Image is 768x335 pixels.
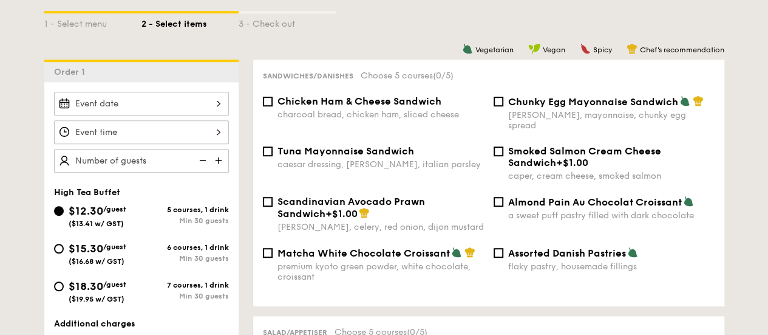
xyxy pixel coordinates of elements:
img: icon-chef-hat.a58ddaea.svg [627,43,637,54]
div: 2 - Select items [141,13,239,30]
div: 1 - Select menu [44,13,141,30]
span: $12.30 [69,204,103,218]
div: 6 courses, 1 drink [141,243,229,252]
span: Chunky Egg Mayonnaise Sandwich [508,96,678,108]
div: [PERSON_NAME], mayonnaise, chunky egg spread [508,110,715,131]
span: Matcha White Chocolate Croissant [277,247,450,259]
span: /guest [103,205,126,213]
input: $12.30/guest($13.41 w/ GST)5 courses, 1 drinkMin 30 guests [54,206,64,216]
img: icon-reduce.1d2dbef1.svg [192,149,211,172]
div: charcoal bread, chicken ham, sliced cheese [277,109,484,120]
span: Chicken Ham & Cheese Sandwich [277,95,441,107]
div: 3 - Check out [239,13,336,30]
div: Min 30 guests [141,254,229,263]
input: Number of guests [54,149,229,173]
div: [PERSON_NAME], celery, red onion, dijon mustard [277,222,484,232]
div: a sweet puff pastry filled with dark chocolate [508,210,715,221]
input: Chicken Ham & Cheese Sandwichcharcoal bread, chicken ham, sliced cheese [263,97,273,106]
span: ($19.95 w/ GST) [69,295,124,303]
input: $15.30/guest($16.68 w/ GST)6 courses, 1 drinkMin 30 guests [54,244,64,254]
input: Chunky Egg Mayonnaise Sandwich[PERSON_NAME], mayonnaise, chunky egg spread [494,97,503,106]
span: Scandinavian Avocado Prawn Sandwich [277,196,425,219]
span: ($13.41 w/ GST) [69,219,124,228]
span: /guest [103,243,126,251]
span: High Tea Buffet [54,187,120,198]
span: +$1.00 [325,208,358,219]
img: icon-vegetarian.fe4039eb.svg [462,43,473,54]
img: icon-spicy.37a8142b.svg [580,43,591,54]
input: Tuna Mayonnaise Sandwichcaesar dressing, [PERSON_NAME], italian parsley [263,147,273,156]
img: icon-chef-hat.a58ddaea.svg [359,207,370,218]
img: icon-vegan.f8ff3823.svg [528,43,540,54]
img: icon-chef-hat.a58ddaea.svg [693,95,704,106]
input: Almond Pain Au Chocolat Croissanta sweet puff pastry filled with dark chocolate [494,197,503,207]
span: Smoked Salmon Cream Cheese Sandwich [508,145,661,168]
img: icon-add.58712e84.svg [211,149,229,172]
div: Min 30 guests [141,292,229,300]
input: Event date [54,92,229,116]
input: Matcha White Chocolate Croissantpremium kyoto green powder, white chocolate, croissant [263,248,273,258]
span: Vegetarian [475,46,514,54]
span: +$1.00 [556,157,588,168]
span: $15.30 [69,242,103,255]
span: Vegan [543,46,565,54]
span: Sandwiches/Danishes [263,72,353,80]
span: /guest [103,280,126,289]
span: Spicy [593,46,612,54]
span: Almond Pain Au Chocolat Croissant [508,196,682,208]
div: Min 30 guests [141,216,229,225]
input: Assorted Danish Pastriesflaky pastry, housemade fillings [494,248,503,258]
div: caper, cream cheese, smoked salmon [508,171,715,181]
div: flaky pastry, housemade fillings [508,261,715,272]
input: Smoked Salmon Cream Cheese Sandwich+$1.00caper, cream cheese, smoked salmon [494,147,503,156]
img: icon-vegetarian.fe4039eb.svg [683,196,694,207]
input: Event time [54,120,229,144]
span: (0/5) [433,71,454,81]
input: Scandinavian Avocado Prawn Sandwich+$1.00[PERSON_NAME], celery, red onion, dijon mustard [263,197,273,207]
div: 7 courses, 1 drink [141,281,229,289]
span: Assorted Danish Pastries [508,247,626,259]
span: Chef's recommendation [640,46,724,54]
span: Choose 5 courses [361,71,454,81]
span: Order 1 [54,67,90,77]
span: ($16.68 w/ GST) [69,257,124,266]
img: icon-chef-hat.a58ddaea.svg [464,247,475,258]
div: Additional charges [54,318,229,330]
img: icon-vegetarian.fe4039eb.svg [451,247,462,258]
input: $18.30/guest($19.95 w/ GST)7 courses, 1 drinkMin 30 guests [54,281,64,291]
img: icon-vegetarian.fe4039eb.svg [627,247,638,258]
img: icon-vegetarian.fe4039eb.svg [679,95,690,106]
span: $18.30 [69,280,103,293]
div: premium kyoto green powder, white chocolate, croissant [277,261,484,282]
div: 5 courses, 1 drink [141,205,229,214]
span: Tuna Mayonnaise Sandwich [277,145,414,157]
div: caesar dressing, [PERSON_NAME], italian parsley [277,159,484,170]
